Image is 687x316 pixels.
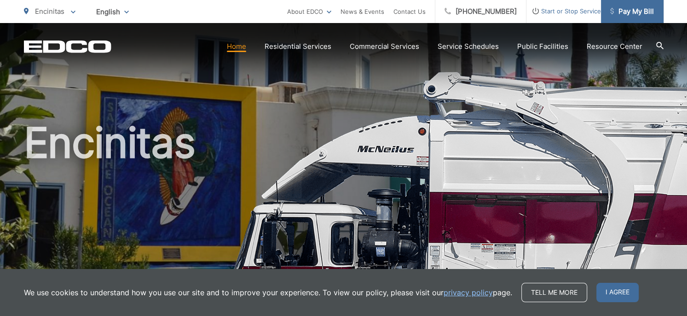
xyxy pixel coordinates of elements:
[438,41,499,52] a: Service Schedules
[287,6,331,17] a: About EDCO
[35,7,64,16] span: Encinitas
[227,41,246,52] a: Home
[610,6,654,17] span: Pay My Bill
[24,287,512,298] p: We use cookies to understand how you use our site and to improve your experience. To view our pol...
[587,41,642,52] a: Resource Center
[265,41,331,52] a: Residential Services
[596,283,639,302] span: I agree
[521,283,587,302] a: Tell me more
[350,41,419,52] a: Commercial Services
[393,6,426,17] a: Contact Us
[24,40,111,53] a: EDCD logo. Return to the homepage.
[341,6,384,17] a: News & Events
[89,4,136,20] span: English
[517,41,568,52] a: Public Facilities
[444,287,493,298] a: privacy policy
